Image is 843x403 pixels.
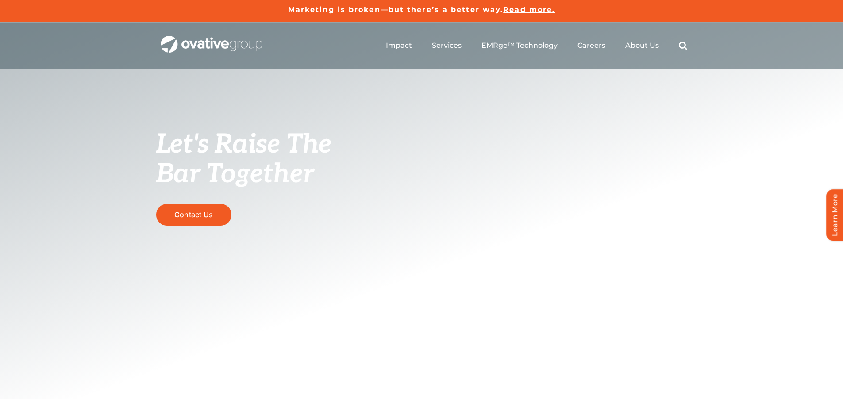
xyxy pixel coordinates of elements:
[679,41,687,50] a: Search
[386,31,687,60] nav: Menu
[386,41,412,50] a: Impact
[156,158,314,190] span: Bar Together
[288,5,504,14] a: Marketing is broken—but there’s a better way.
[161,35,262,43] a: OG_Full_horizontal_WHT
[156,204,231,226] a: Contact Us
[156,129,332,161] span: Let's Raise The
[432,41,462,50] a: Services
[625,41,659,50] a: About Us
[481,41,558,50] a: EMRge™ Technology
[503,5,555,14] a: Read more.
[174,211,213,219] span: Contact Us
[577,41,605,50] a: Careers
